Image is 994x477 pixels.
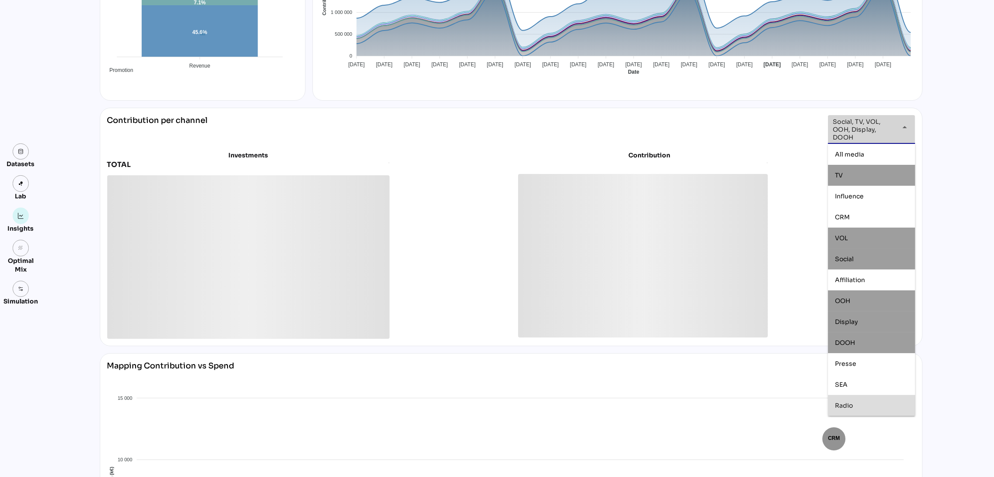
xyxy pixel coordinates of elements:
[349,53,352,58] tspan: 0
[18,149,24,155] img: data.svg
[487,61,503,68] tspan: [DATE]
[708,61,725,68] tspan: [DATE]
[117,395,132,401] tspan: 15 000
[653,61,669,68] tspan: [DATE]
[899,122,910,133] i: arrow_drop_down
[3,256,38,274] div: Optimal Mix
[540,151,760,160] div: Contribution
[348,61,365,68] tspan: [DATE]
[835,360,856,368] span: Presse
[404,61,420,68] tspan: [DATE]
[819,61,836,68] tspan: [DATE]
[107,361,234,385] div: Mapping Contribution vs Spend
[835,297,850,305] span: OOH
[835,339,855,347] span: DOOH
[514,61,531,68] tspan: [DATE]
[628,69,639,75] text: Date
[835,192,864,200] span: Influence
[833,118,894,141] span: Social, TV, VOL, OOH, Display, DOOH
[835,402,853,409] span: Radio
[847,61,863,68] tspan: [DATE]
[331,10,352,15] tspan: 1 000 000
[7,160,35,168] div: Datasets
[18,213,24,219] img: graph.svg
[835,213,850,221] span: CRM
[835,150,864,158] span: All media
[625,61,642,68] tspan: [DATE]
[835,318,858,326] span: Display
[791,61,808,68] tspan: [DATE]
[3,297,38,306] div: Simulation
[597,61,614,68] tspan: [DATE]
[103,67,133,73] span: Promotion
[570,61,586,68] tspan: [DATE]
[835,381,848,388] span: SEA
[8,224,34,233] div: Insights
[459,61,475,68] tspan: [DATE]
[107,151,390,160] div: Investments
[18,286,24,292] img: settings.svg
[18,181,24,187] img: lab.svg
[835,171,843,179] span: TV
[542,61,559,68] tspan: [DATE]
[835,234,848,242] span: VOL
[875,61,891,68] tspan: [DATE]
[11,192,31,201] div: Lab
[736,61,753,68] tspan: [DATE]
[431,61,448,68] tspan: [DATE]
[835,255,854,263] span: Social
[189,63,210,69] tspan: Revenue
[107,160,383,170] div: TOTAL
[835,276,865,284] span: Affiliation
[18,245,24,251] i: grain
[763,61,781,68] tspan: [DATE]
[117,457,132,462] tspan: 10 000
[681,61,697,68] tspan: [DATE]
[335,31,352,37] tspan: 500 000
[107,115,208,144] div: Contribution per channel
[376,61,392,68] tspan: [DATE]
